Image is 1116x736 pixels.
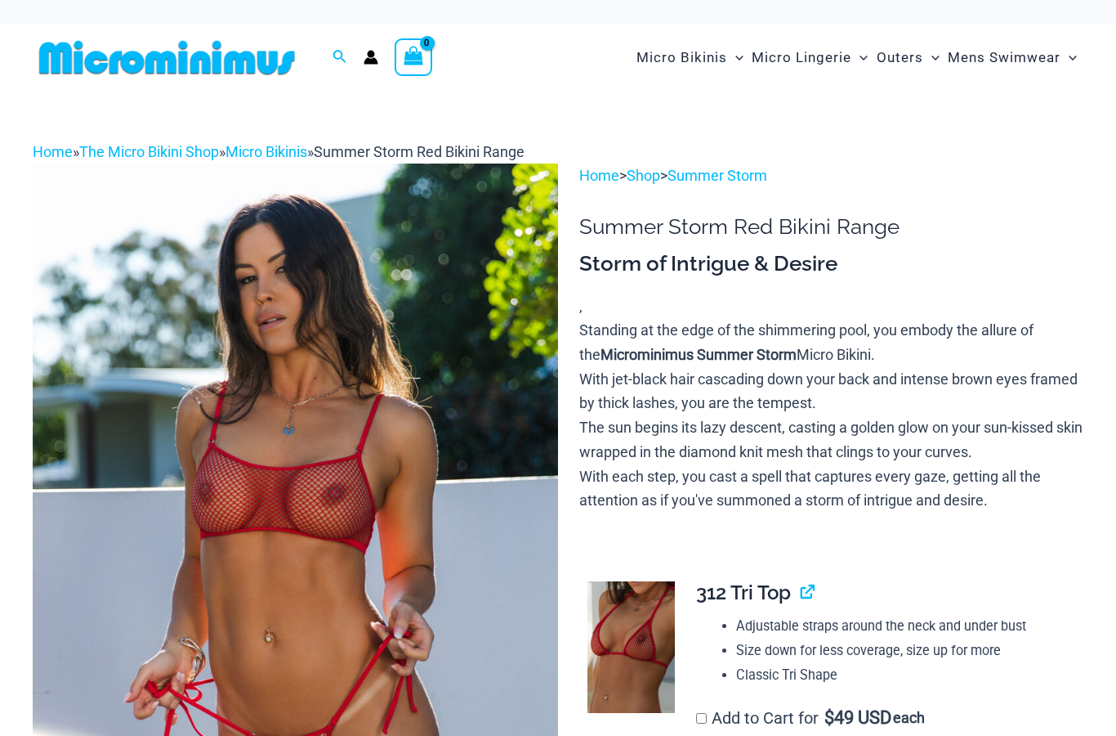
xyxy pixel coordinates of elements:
div: , [579,250,1083,513]
span: Menu Toggle [1060,37,1077,79]
p: > > [579,164,1083,188]
label: Add to Cart for [696,708,925,728]
a: Summer Storm [667,167,767,184]
span: Summer Storm Red Bikini Range [314,143,525,160]
span: $ [824,707,834,728]
span: Menu Toggle [851,37,868,79]
nav: Site Navigation [630,30,1083,85]
a: Search icon link [333,47,347,68]
p: Standing at the edge of the shimmering pool, you embody the allure of the Micro Bikini. With jet-... [579,318,1083,513]
img: Summer Storm Red 312 Tri Top [587,581,675,713]
a: Shop [627,167,660,184]
a: Micro BikinisMenu ToggleMenu Toggle [632,33,748,83]
span: each [893,710,925,726]
a: Account icon link [364,50,378,65]
span: Outers [877,37,923,79]
a: OutersMenu ToggleMenu Toggle [873,33,944,83]
a: Micro LingerieMenu ToggleMenu Toggle [748,33,872,83]
h1: Summer Storm Red Bikini Range [579,214,1083,240]
a: Mens SwimwearMenu ToggleMenu Toggle [944,33,1081,83]
a: The Micro Bikini Shop [79,143,219,160]
span: Micro Bikinis [636,37,727,79]
li: Classic Tri Shape [736,663,1070,688]
a: Micro Bikinis [225,143,307,160]
span: Menu Toggle [727,37,743,79]
span: » » » [33,143,525,160]
span: Micro Lingerie [752,37,851,79]
li: Adjustable straps around the neck and under bust [736,614,1070,639]
h3: Storm of Intrigue & Desire [579,250,1083,278]
span: Menu Toggle [923,37,940,79]
input: Add to Cart for$49 USD each [696,713,707,724]
b: Microminimus Summer Storm [600,346,797,363]
span: 49 USD [824,710,891,726]
a: View Shopping Cart, empty [395,38,432,76]
span: Mens Swimwear [948,37,1060,79]
span: 312 Tri Top [696,581,791,604]
img: MM SHOP LOGO FLAT [33,39,301,76]
a: Home [579,167,619,184]
a: Home [33,143,73,160]
li: Size down for less coverage, size up for more [736,639,1070,663]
